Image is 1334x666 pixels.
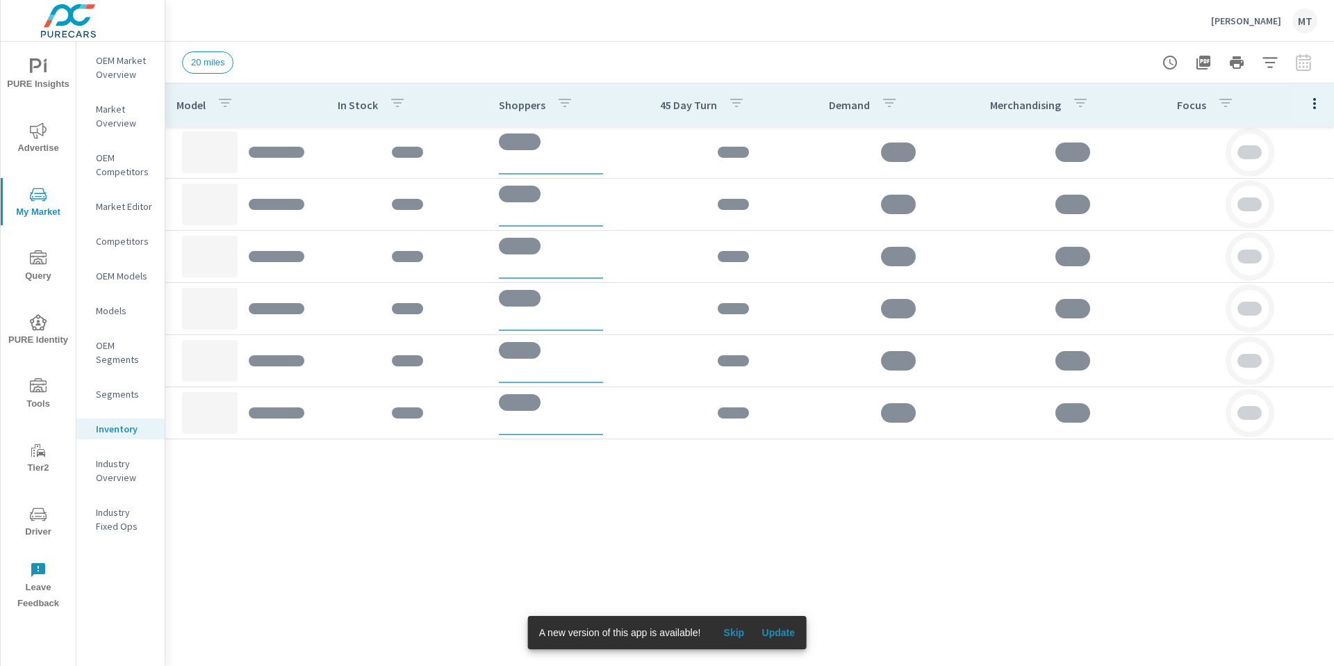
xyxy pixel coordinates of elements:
[5,378,72,412] span: Tools
[176,98,206,112] p: Model
[1189,49,1217,76] button: "Export Report to PDF"
[76,384,165,405] div: Segments
[96,339,154,366] p: OEM Segments
[499,98,545,112] p: Shoppers
[1256,49,1284,76] button: Apply Filters
[76,419,165,439] div: Inventory
[76,335,165,370] div: OEM Segments
[76,99,165,133] div: Market Overview
[96,54,154,81] p: OEM Market Overview
[1223,49,1251,76] button: Print Report
[96,304,154,318] p: Models
[76,502,165,537] div: Industry Fixed Ops
[96,269,154,283] p: OEM Models
[711,622,756,644] button: Skip
[76,50,165,85] div: OEM Market Overview
[1,42,76,617] div: nav menu
[96,151,154,179] p: OEM Competitors
[539,627,701,638] span: A new version of this app is available!
[5,506,72,540] span: Driver
[5,442,72,476] span: Tier2
[76,266,165,286] div: OEM Models
[761,626,795,639] span: Update
[96,200,154,213] p: Market Editor
[756,622,800,644] button: Update
[1177,98,1206,112] p: Focus
[76,453,165,488] div: Industry Overview
[96,457,154,485] p: Industry Overview
[96,102,154,130] p: Market Overview
[96,505,154,533] p: Industry Fixed Ops
[829,98,870,112] p: Demand
[1211,15,1281,27] p: [PERSON_NAME]
[660,98,717,112] p: 45 Day Turn
[96,387,154,401] p: Segments
[5,186,72,220] span: My Market
[5,314,72,348] span: PURE Identity
[76,300,165,321] div: Models
[5,58,72,92] span: PURE Insights
[5,562,72,612] span: Leave Feedback
[338,98,378,112] p: In Stock
[5,122,72,156] span: Advertise
[76,196,165,217] div: Market Editor
[76,231,165,252] div: Competitors
[76,147,165,182] div: OEM Competitors
[183,57,233,67] span: 20 miles
[990,98,1061,112] p: Merchandising
[96,422,154,436] p: Inventory
[1292,8,1317,33] div: MT
[96,234,154,248] p: Competitors
[5,250,72,284] span: Query
[717,626,750,639] span: Skip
